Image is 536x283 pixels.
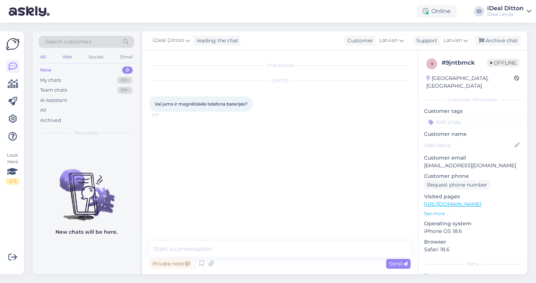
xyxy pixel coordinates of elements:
div: Private note [149,259,193,269]
div: 99+ [117,77,133,84]
span: 9 [431,61,433,66]
p: See more ... [424,210,521,217]
div: Customer [345,37,373,45]
p: [EMAIL_ADDRESS][DOMAIN_NAME] [424,162,521,169]
div: 0 [122,66,133,74]
p: Customer phone [424,172,521,180]
span: Send [389,260,408,267]
span: Offline [487,59,519,67]
p: Customer email [424,154,521,162]
p: Customer name [424,130,521,138]
p: New chats will be here. [55,228,117,236]
div: Archived [40,117,61,124]
div: Support [413,37,437,45]
span: Latvian [443,37,462,45]
p: iPhone OS 18.6 [424,227,521,235]
span: New chats [75,130,98,136]
div: Extra [424,261,521,267]
div: Customer information [424,96,521,103]
p: Safari 18.6 [424,246,521,253]
span: Search customers [45,38,92,46]
p: Notes [424,272,521,279]
div: 2 / 3 [6,178,19,185]
div: Chat started [149,62,411,69]
input: Add a tag [424,116,521,127]
a: [URL][DOMAIN_NAME] [424,201,481,207]
p: Visited pages [424,193,521,200]
div: AI Assistant [40,97,67,104]
div: My chats [40,77,61,84]
div: iDeal Ditton [487,5,524,11]
div: ID [474,6,484,16]
div: Web [61,52,74,62]
p: Browser [424,238,521,246]
div: [DATE] [149,77,411,84]
div: Socials [87,52,105,62]
div: leading the chat [194,37,238,45]
div: All [39,52,47,62]
span: iDeal Ditton [153,37,184,45]
div: [GEOGRAPHIC_DATA], [GEOGRAPHIC_DATA] [426,74,514,90]
span: Latvian [379,37,398,45]
div: iDeal Latvija [487,11,524,17]
p: Customer tags [424,107,521,115]
img: No chats [33,156,140,222]
div: Team chats [40,87,67,94]
div: New [40,66,51,74]
div: Online [417,5,457,18]
a: iDeal DittoniDeal Latvija [487,5,532,17]
div: Request phone number [424,180,490,190]
div: Archive chat [475,36,521,46]
input: Add name [424,141,513,149]
div: # 9jntbmck [442,58,487,67]
p: Operating system [424,220,521,227]
div: 99+ [117,87,133,94]
span: Vai jums ir megnētiskās telafona baterijas? [155,101,248,107]
div: Look Here [6,152,19,185]
div: Email [119,52,134,62]
img: Askly Logo [6,37,20,51]
span: 0:17 [152,112,179,118]
div: All [40,107,46,114]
